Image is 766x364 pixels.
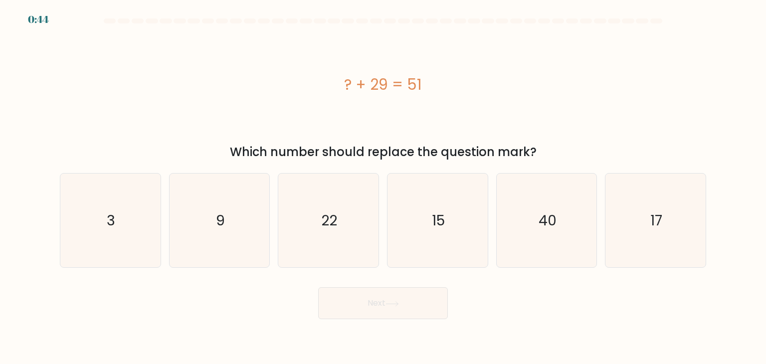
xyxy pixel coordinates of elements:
[318,287,448,319] button: Next
[60,73,706,96] div: ? + 29 = 51
[539,210,557,230] text: 40
[28,12,49,27] div: 0:44
[322,210,338,230] text: 22
[432,210,445,230] text: 15
[650,210,662,230] text: 17
[216,210,225,230] text: 9
[66,143,700,161] div: Which number should replace the question mark?
[107,210,116,230] text: 3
